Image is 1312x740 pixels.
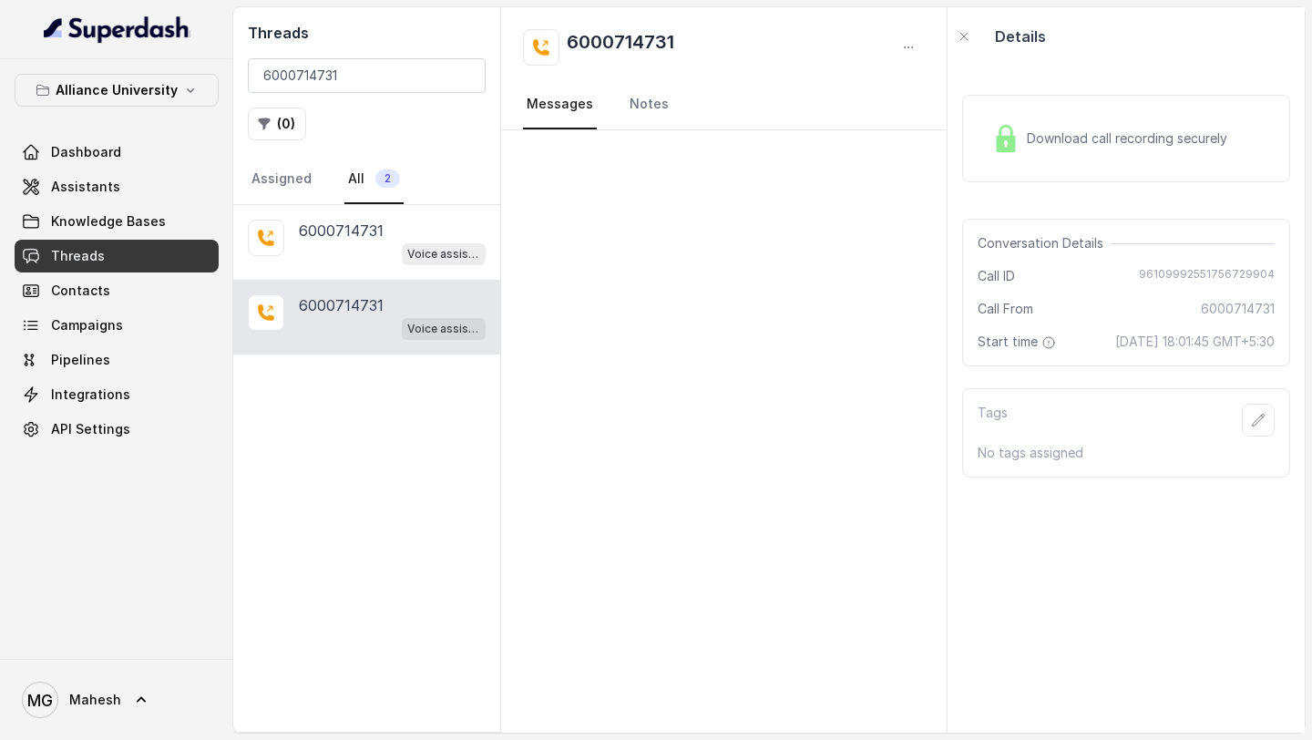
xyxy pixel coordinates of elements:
a: Campaigns [15,309,219,342]
a: Contacts [15,274,219,307]
a: Knowledge Bases [15,205,219,238]
a: Dashboard [15,136,219,169]
span: [DATE] 18:01:45 GMT+5:30 [1115,333,1275,351]
span: Campaigns [51,316,123,334]
span: Integrations [51,385,130,404]
span: Threads [51,247,105,265]
span: Contacts [51,282,110,300]
span: 96109992551756729904 [1139,267,1275,285]
span: Start time [978,333,1060,351]
span: Call From [978,300,1033,318]
a: API Settings [15,413,219,446]
span: 6000714731 [1201,300,1275,318]
a: Messages [523,80,597,129]
span: Knowledge Bases [51,212,166,231]
span: Mahesh [69,691,121,709]
a: Threads [15,240,219,272]
input: Search by Call ID or Phone Number [248,58,486,93]
button: (0) [248,108,306,140]
a: Assigned [248,155,315,204]
span: Pipelines [51,351,110,369]
button: Alliance University [15,74,219,107]
a: Pipelines [15,344,219,376]
p: 6000714731 [299,220,384,242]
img: light.svg [44,15,190,44]
a: Mahesh [15,674,219,725]
span: 2 [375,170,400,188]
a: Notes [626,80,672,129]
p: 6000714731 [299,294,384,316]
a: Integrations [15,378,219,411]
a: Assistants [15,170,219,203]
img: Lock Icon [992,125,1020,152]
p: Details [995,26,1046,47]
nav: Tabs [248,155,486,204]
a: All2 [344,155,404,204]
h2: 6000714731 [567,29,674,66]
text: MG [27,691,53,710]
span: API Settings [51,420,130,438]
p: Voice assistant [407,245,480,263]
nav: Tabs [523,80,925,129]
span: Call ID [978,267,1015,285]
span: Dashboard [51,143,121,161]
p: Voice assistant [407,320,480,338]
span: Conversation Details [978,234,1111,252]
span: Assistants [51,178,120,196]
p: Alliance University [56,79,178,101]
h2: Threads [248,22,486,44]
p: No tags assigned [978,444,1275,462]
p: Tags [978,404,1008,437]
span: Download call recording securely [1027,129,1235,148]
